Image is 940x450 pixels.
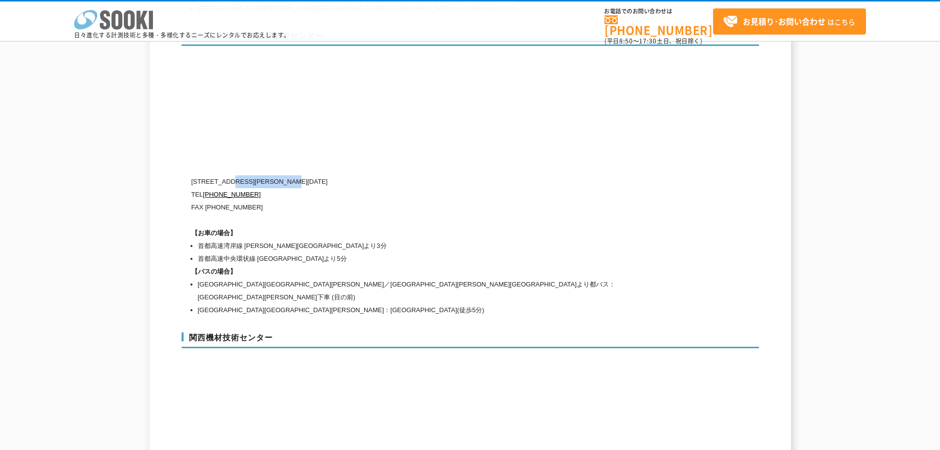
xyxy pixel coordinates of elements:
li: 首都高速中央環状線 [GEOGRAPHIC_DATA]より5分 [198,252,665,265]
p: [STREET_ADDRESS][PERSON_NAME][DATE] [191,175,665,188]
li: [GEOGRAPHIC_DATA][GEOGRAPHIC_DATA][PERSON_NAME]／[GEOGRAPHIC_DATA][PERSON_NAME][GEOGRAPHIC_DATA]より... [198,278,665,304]
p: 日々進化する計測技術と多種・多様化するニーズにレンタルでお応えします。 [74,32,290,38]
p: TEL [191,188,665,201]
h1: 【お車の場合】 [191,227,665,240]
a: [PHONE_NUMBER] [604,15,713,36]
span: はこちら [723,14,855,29]
li: [GEOGRAPHIC_DATA][GEOGRAPHIC_DATA][PERSON_NAME]：[GEOGRAPHIC_DATA](徒歩5分) [198,304,665,317]
p: FAX [PHONE_NUMBER] [191,201,665,214]
li: 首都高速湾岸線 [PERSON_NAME][GEOGRAPHIC_DATA]より3分 [198,240,665,252]
a: [PHONE_NUMBER] [203,191,261,198]
span: (平日 ～ 土日、祝日除く) [604,37,702,45]
a: お見積り･お問い合わせはこちら [713,8,866,35]
h3: 関西機材技術センター [182,332,759,348]
span: 17:30 [639,37,657,45]
strong: お見積り･お問い合わせ [743,15,826,27]
span: 8:50 [619,37,633,45]
h1: 【バスの場合】 [191,265,665,278]
span: お電話でのお問い合わせは [604,8,713,14]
